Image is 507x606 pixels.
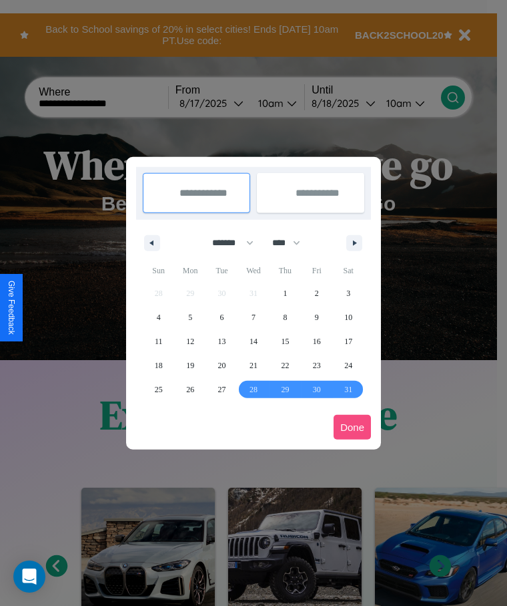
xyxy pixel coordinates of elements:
button: 31 [333,377,364,402]
span: 3 [346,281,350,305]
span: Tue [206,260,237,281]
button: 1 [270,281,301,305]
button: 14 [237,329,269,353]
span: 15 [281,329,289,353]
span: 13 [218,329,226,353]
button: 26 [174,377,205,402]
span: 19 [186,353,194,377]
button: 3 [333,281,364,305]
button: 11 [143,329,174,353]
span: 27 [218,377,226,402]
span: 14 [249,329,258,353]
button: 18 [143,353,174,377]
span: 12 [186,329,194,353]
div: Give Feedback [7,281,16,335]
span: 30 [313,377,321,402]
span: 28 [249,377,258,402]
span: 25 [155,377,163,402]
span: 21 [249,353,258,377]
button: 16 [301,329,332,353]
span: 11 [155,329,163,353]
span: 4 [157,305,161,329]
span: 31 [344,377,352,402]
button: 12 [174,329,205,353]
span: 24 [344,353,352,377]
span: Sat [333,260,364,281]
span: 20 [218,353,226,377]
span: Mon [174,260,205,281]
button: 30 [301,377,332,402]
button: 24 [333,353,364,377]
button: 10 [333,305,364,329]
button: 8 [270,305,301,329]
div: Open Intercom Messenger [13,561,45,593]
button: 22 [270,353,301,377]
button: 19 [174,353,205,377]
span: 6 [220,305,224,329]
button: 15 [270,329,301,353]
button: 4 [143,305,174,329]
button: 25 [143,377,174,402]
span: 16 [313,329,321,353]
button: 7 [237,305,269,329]
span: 10 [344,305,352,329]
span: Wed [237,260,269,281]
span: 7 [251,305,256,329]
button: 6 [206,305,237,329]
span: 18 [155,353,163,377]
button: 23 [301,353,332,377]
button: 28 [237,377,269,402]
span: 1 [283,281,287,305]
button: 29 [270,377,301,402]
button: 9 [301,305,332,329]
button: 2 [301,281,332,305]
span: 17 [344,329,352,353]
button: 17 [333,329,364,353]
span: 23 [313,353,321,377]
span: 9 [315,305,319,329]
span: 8 [283,305,287,329]
span: Fri [301,260,332,281]
span: Thu [270,260,301,281]
span: 22 [281,353,289,377]
button: 21 [237,353,269,377]
button: 13 [206,329,237,353]
span: 2 [315,281,319,305]
span: 29 [281,377,289,402]
span: 26 [186,377,194,402]
button: 5 [174,305,205,329]
button: 27 [206,377,237,402]
span: Sun [143,260,174,281]
button: 20 [206,353,237,377]
button: Done [334,415,371,440]
span: 5 [188,305,192,329]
